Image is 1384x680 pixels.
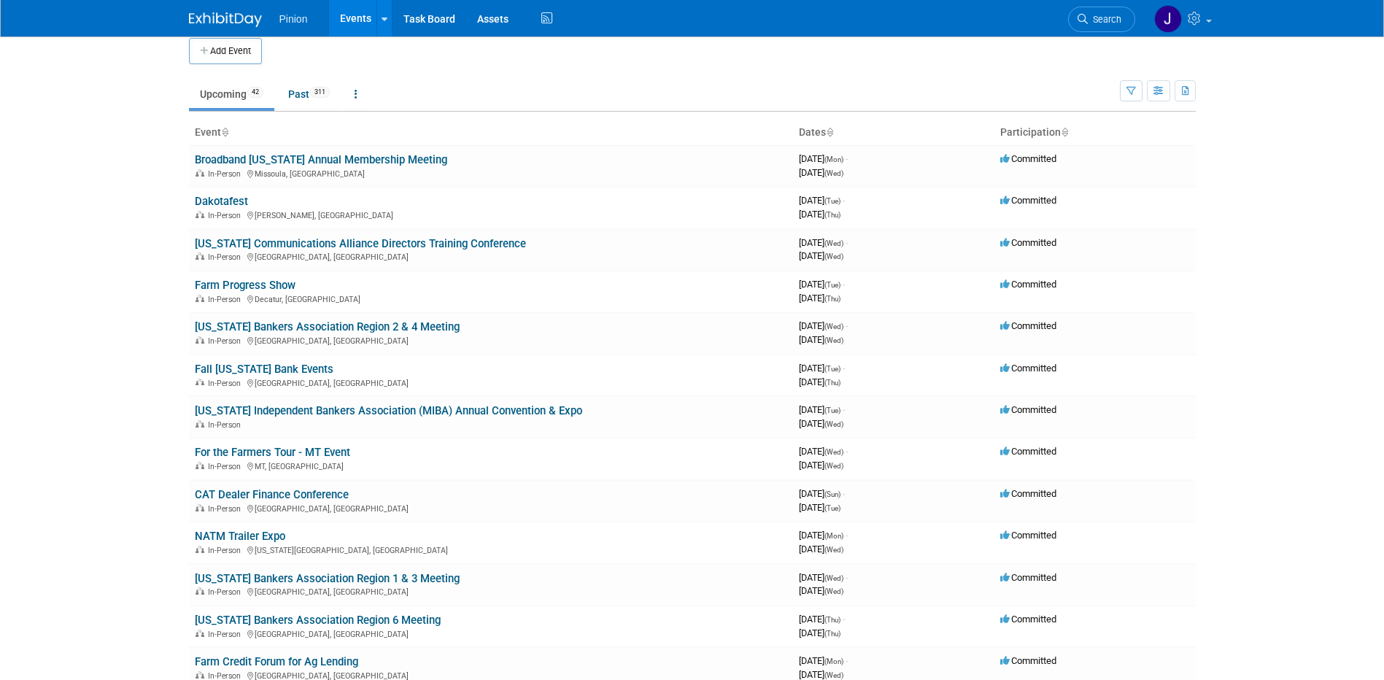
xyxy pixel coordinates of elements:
span: (Wed) [824,322,843,331]
img: In-Person Event [196,546,204,553]
a: Search [1068,7,1135,32]
a: CAT Dealer Finance Conference [195,488,349,501]
span: (Wed) [824,336,843,344]
span: - [846,530,848,541]
span: [DATE] [799,627,840,638]
img: In-Person Event [196,420,204,428]
span: - [843,363,845,374]
img: In-Person Event [196,587,204,595]
a: Farm Progress Show [195,279,295,292]
div: [GEOGRAPHIC_DATA], [GEOGRAPHIC_DATA] [195,334,787,346]
span: - [846,237,848,248]
span: [DATE] [799,460,843,471]
span: [DATE] [799,502,840,513]
a: Sort by Start Date [826,126,833,138]
span: [DATE] [799,153,848,164]
img: ExhibitDay [189,12,262,27]
span: Committed [1000,572,1056,583]
div: [GEOGRAPHIC_DATA], [GEOGRAPHIC_DATA] [195,627,787,639]
span: [DATE] [799,250,843,261]
span: (Wed) [824,252,843,260]
span: (Tue) [824,197,840,205]
span: (Wed) [824,546,843,554]
span: (Tue) [824,504,840,512]
span: - [843,488,845,499]
span: Committed [1000,279,1056,290]
span: (Wed) [824,587,843,595]
th: Dates [793,120,994,145]
a: [US_STATE] Bankers Association Region 1 & 3 Meeting [195,572,460,585]
img: In-Person Event [196,211,204,218]
span: In-Person [208,420,245,430]
span: (Mon) [824,155,843,163]
span: - [846,446,848,457]
a: Past311 [277,80,341,108]
a: Sort by Participation Type [1061,126,1068,138]
img: In-Person Event [196,336,204,344]
span: (Thu) [824,211,840,219]
span: (Thu) [824,379,840,387]
img: In-Person Event [196,462,204,469]
span: In-Person [208,379,245,388]
img: In-Person Event [196,295,204,302]
span: [DATE] [799,279,845,290]
span: [DATE] [799,237,848,248]
th: Event [189,120,793,145]
span: [DATE] [799,488,845,499]
span: [DATE] [799,544,843,555]
span: [DATE] [799,530,848,541]
img: In-Person Event [196,630,204,637]
div: MT, [GEOGRAPHIC_DATA] [195,460,787,471]
span: Committed [1000,614,1056,625]
a: Dakotafest [195,195,248,208]
span: - [846,153,848,164]
span: - [846,655,848,666]
span: Committed [1000,488,1056,499]
span: [DATE] [799,334,843,345]
span: (Tue) [824,406,840,414]
div: [GEOGRAPHIC_DATA], [GEOGRAPHIC_DATA] [195,250,787,262]
a: [US_STATE] Independent Bankers Association (MIBA) Annual Convention & Expo [195,404,582,417]
span: (Mon) [824,532,843,540]
a: [US_STATE] Bankers Association Region 2 & 4 Meeting [195,320,460,333]
a: NATM Trailer Expo [195,530,285,543]
span: [DATE] [799,446,848,457]
img: Jennifer Plumisto [1154,5,1182,33]
span: - [846,572,848,583]
span: - [843,614,845,625]
span: Committed [1000,655,1056,666]
img: In-Person Event [196,504,204,511]
a: [US_STATE] Bankers Association Region 6 Meeting [195,614,441,627]
img: In-Person Event [196,169,204,177]
span: (Tue) [824,281,840,289]
span: [DATE] [799,293,840,304]
img: In-Person Event [196,252,204,260]
span: In-Person [208,169,245,179]
span: Committed [1000,363,1056,374]
span: - [843,279,845,290]
a: Farm Credit Forum for Ag Lending [195,655,358,668]
span: Committed [1000,404,1056,415]
span: In-Person [208,295,245,304]
span: - [843,404,845,415]
button: Add Event [189,38,262,64]
span: Committed [1000,153,1056,164]
span: (Wed) [824,420,843,428]
span: (Wed) [824,671,843,679]
a: Upcoming42 [189,80,274,108]
span: (Wed) [824,169,843,177]
span: [DATE] [799,376,840,387]
span: (Wed) [824,448,843,456]
span: [DATE] [799,614,845,625]
div: [GEOGRAPHIC_DATA], [GEOGRAPHIC_DATA] [195,585,787,597]
div: Decatur, [GEOGRAPHIC_DATA] [195,293,787,304]
a: Broadband [US_STATE] Annual Membership Meeting [195,153,447,166]
img: In-Person Event [196,671,204,679]
a: Fall [US_STATE] Bank Events [195,363,333,376]
div: [US_STATE][GEOGRAPHIC_DATA], [GEOGRAPHIC_DATA] [195,544,787,555]
span: In-Person [208,504,245,514]
span: - [843,195,845,206]
span: [DATE] [799,655,848,666]
span: [DATE] [799,404,845,415]
span: (Wed) [824,239,843,247]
